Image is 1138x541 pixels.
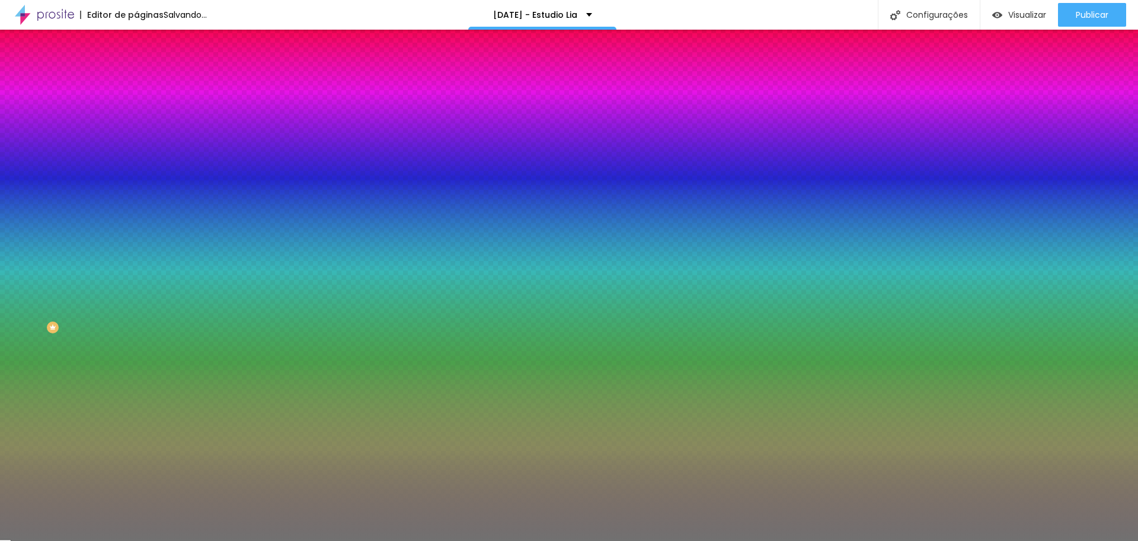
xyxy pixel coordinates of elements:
[1058,3,1126,27] button: Publicar
[890,10,900,20] img: Icone
[164,11,207,19] div: Salvando...
[1008,10,1046,20] span: Visualizar
[80,11,164,19] div: Editor de páginas
[493,11,577,19] p: [DATE] - Estudio Lia
[1076,10,1108,20] span: Publicar
[992,10,1002,20] img: view-1.svg
[980,3,1058,27] button: Visualizar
